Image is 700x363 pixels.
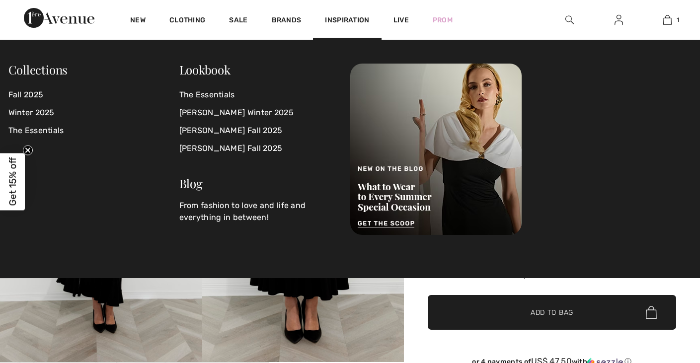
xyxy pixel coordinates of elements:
span: Collections [8,62,68,77]
a: Lookbook [179,62,231,77]
a: Sign In [607,14,631,26]
a: Live [393,15,409,25]
a: The Essentials [179,86,338,104]
button: Add to Bag [428,295,676,330]
span: Inspiration [325,16,369,26]
a: [PERSON_NAME] Winter 2025 [179,104,338,122]
a: The Essentials [8,122,179,140]
span: Add to Bag [531,307,573,318]
a: Brands [272,16,302,26]
a: 1 [643,14,692,26]
a: New [130,16,146,26]
img: My Info [615,14,623,26]
iframe: Opens a widget where you can find more information [636,289,690,313]
a: Blog [179,175,203,191]
a: Sale [229,16,247,26]
a: New on the Blog [350,144,522,153]
img: search the website [565,14,574,26]
a: Fall 2025 [8,86,179,104]
img: 1ère Avenue [24,8,94,28]
a: Winter 2025 [8,104,179,122]
img: My Bag [663,14,672,26]
button: Close teaser [23,145,33,155]
p: From fashion to love and life and everything in between! [179,200,338,223]
a: [PERSON_NAME] Fall 2025 [179,140,338,157]
a: Clothing [169,16,205,26]
a: Prom [433,15,453,25]
img: New on the Blog [350,64,522,235]
span: Get 15% off [7,157,18,206]
span: 1 [677,15,679,24]
a: [PERSON_NAME] Fall 2025 [179,122,338,140]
